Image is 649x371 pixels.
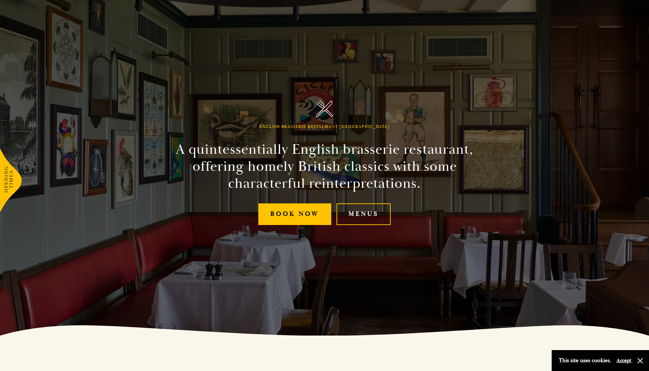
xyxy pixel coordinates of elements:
[258,203,331,225] a: Book Now
[259,124,390,129] h1: English Brasserie Restaurant [GEOGRAPHIC_DATA]
[163,141,486,192] h2: A quintessentially English brasserie restaurant, offering homely British classics with some chara...
[616,357,631,364] button: Accept
[637,357,644,364] button: Close and accept
[337,203,391,225] a: Menus
[559,355,611,366] p: This site uses cookies.
[316,100,333,117] img: Parker's Tavern Brasserie Cambridge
